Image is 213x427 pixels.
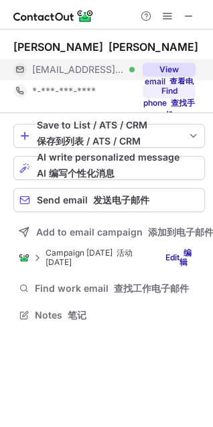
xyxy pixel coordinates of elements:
button: Send email 发送电子邮件 [13,188,205,212]
font: 查看电子邮件 [157,76,194,98]
button: save-profile-one-click [13,124,205,148]
button: Find work email 查找工作电子邮件 [13,279,205,298]
font: 发送电子邮件 [93,194,149,205]
div: [PERSON_NAME] [13,40,198,54]
font: 保存到列表 / ATS / CRM [37,135,141,147]
font: AI 编写个性化消息 [37,167,115,179]
p: Campaign [DATE] [46,248,160,267]
div: Save to List / ATS / CRM [37,120,182,152]
button: Reveal Button [143,63,196,76]
span: Find work email [35,282,200,294]
span: [EMAIL_ADDRESS][DOMAIN_NAME] [32,64,125,76]
font: 查找工作电子邮件 [114,282,189,294]
button: Add to email campaign 添加到电子邮件活动 [13,220,205,244]
font: 查找手机 [165,98,196,120]
font: 编辑 [180,248,192,267]
button: AI write personalized messageAI 编写个性化消息 [13,156,205,180]
button: Notes 笔记 [13,306,205,325]
a: Edit [160,251,205,264]
span: Notes [35,309,200,321]
img: ContactOut [19,252,29,263]
font: [PERSON_NAME] [109,40,198,54]
button: Reveal Button [143,84,196,98]
span: Send email [37,195,149,205]
font: 笔记 [68,309,86,321]
span: AI write personalized message [37,152,180,184]
div: Campaign 07/09/2025 [19,248,160,267]
img: ContactOut v5.3.10 [13,8,94,24]
font: 活动 [DATE] [46,248,133,267]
